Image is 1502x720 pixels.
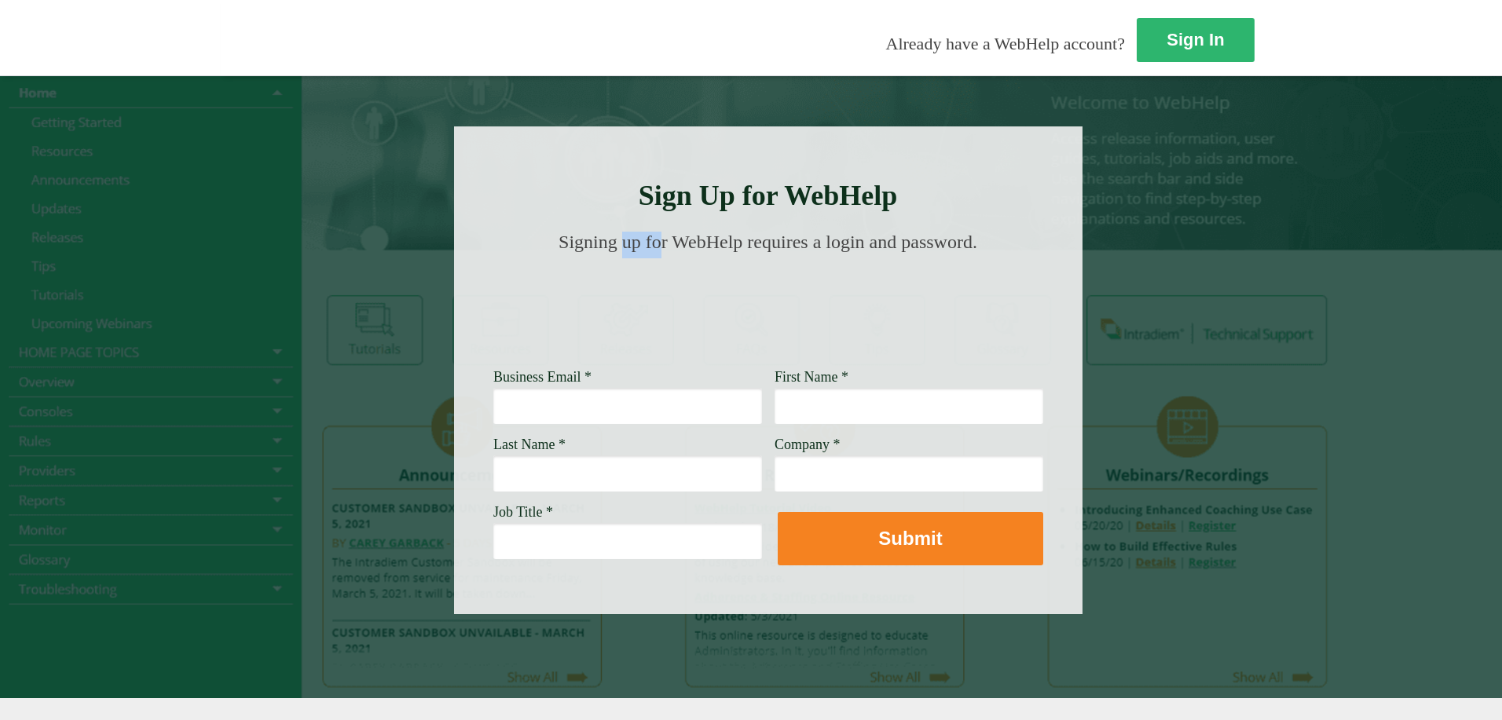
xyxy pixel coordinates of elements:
img: Need Credentials? Sign up below. Have Credentials? Use the sign-in button. [503,269,1034,347]
button: Submit [778,512,1043,565]
span: Business Email * [493,369,592,385]
strong: Sign Up for WebHelp [639,180,898,211]
span: Signing up for WebHelp requires a login and password. [559,232,977,252]
strong: Sign In [1167,30,1224,49]
strong: Submit [878,528,942,549]
span: Company * [775,437,841,452]
span: Last Name * [493,437,566,452]
span: Already have a WebHelp account? [886,34,1125,53]
a: Sign In [1137,18,1255,62]
span: First Name * [775,369,848,385]
span: Job Title * [493,504,553,520]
